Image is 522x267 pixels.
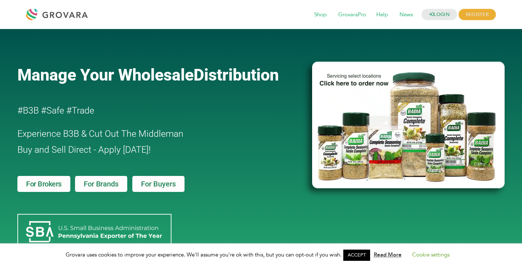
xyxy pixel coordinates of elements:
a: Read More [374,251,402,258]
a: For Buyers [132,176,185,192]
span: For Brokers [26,180,62,188]
a: News [394,11,418,19]
span: GrovaraPro [333,8,371,22]
span: Shop [309,8,332,22]
span: Distribution [194,65,279,85]
a: Cookie settings [412,251,449,258]
span: Experience B3B & Cut Out The Middleman [17,128,183,139]
a: For Brokers [17,176,70,192]
span: Manage Your Wholesale [17,65,194,85]
span: REGISTER [459,9,496,20]
span: News [394,8,418,22]
span: For Buyers [141,180,176,188]
a: Shop [309,11,332,19]
a: Manage Your WholesaleDistribution [17,65,300,85]
a: GrovaraPro [333,11,371,19]
a: Help [371,11,393,19]
span: Help [371,8,393,22]
h2: #B3B #Safe #Trade [17,103,270,119]
span: For Brands [84,180,118,188]
span: Buy and Sell Direct - Apply [DATE]! [17,144,151,155]
a: LOGIN [422,9,457,20]
a: For Brands [75,176,127,192]
a: ACCEPT [343,250,370,261]
span: Grovara uses cookies to improve your experience. We'll assume you're ok with this, but you can op... [66,251,457,258]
